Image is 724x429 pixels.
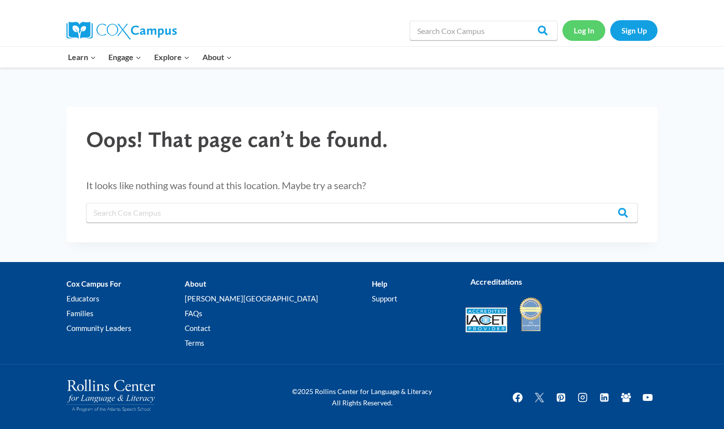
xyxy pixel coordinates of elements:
a: Families [66,306,185,321]
a: FAQs [185,306,371,321]
a: Support [372,292,451,306]
a: Twitter [529,388,549,407]
button: Child menu of About [196,47,238,67]
strong: Accreditations [470,277,522,286]
p: It looks like nothing was found at this location. Maybe try a search? [86,177,638,193]
input: Search Cox Campus [86,203,638,223]
button: Child menu of Engage [102,47,148,67]
img: Cox Campus [66,22,177,39]
button: Child menu of Explore [148,47,196,67]
a: Pinterest [551,388,571,407]
h1: Oops! That page can’t be found. [86,127,638,153]
img: Twitter X icon white [533,392,545,403]
a: Sign Up [610,20,658,40]
button: Child menu of Learn [62,47,102,67]
img: Accredited IACET® Provider [465,307,507,332]
p: ©2025 Rollins Center for Language & Literacy All Rights Reserved. [268,386,456,408]
nav: Secondary Navigation [562,20,658,40]
a: Contact [185,321,371,336]
input: Search Cox Campus [410,21,558,40]
a: Linkedin [594,388,614,407]
a: Terms [185,336,371,351]
a: [PERSON_NAME][GEOGRAPHIC_DATA] [185,292,371,306]
a: Instagram [573,388,592,407]
a: Educators [66,292,185,306]
a: YouTube [638,388,658,407]
a: Community Leaders [66,321,185,336]
img: Rollins Center for Language & Literacy - A Program of the Atlanta Speech School [66,379,155,412]
nav: Primary Navigation [62,47,238,67]
a: Log In [562,20,605,40]
a: Facebook [508,388,527,407]
img: IDA Accredited [519,296,543,332]
a: Facebook Group [616,388,636,407]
